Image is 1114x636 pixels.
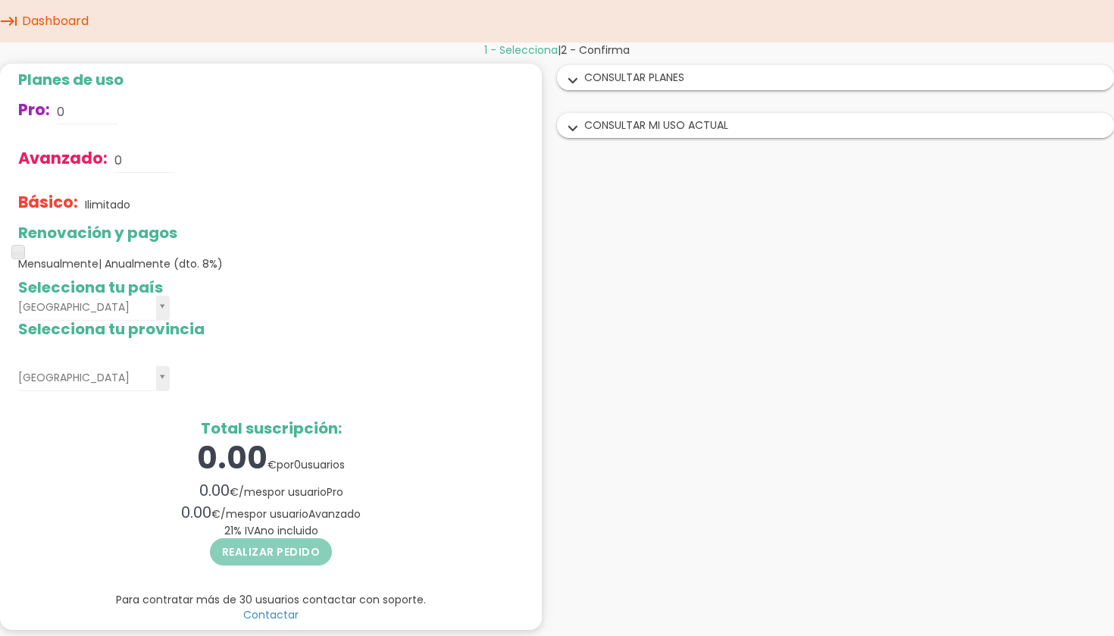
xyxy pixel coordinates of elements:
[18,366,170,391] a: [GEOGRAPHIC_DATA]
[85,197,130,212] p: Ilimitado
[243,607,299,622] a: Contactar
[230,484,239,500] span: €
[199,480,230,501] span: 0.00
[561,42,630,58] span: 2 - Confirma
[18,321,524,337] h2: Selecciona tu provincia
[18,71,524,88] h2: Planes de uso
[327,484,343,500] span: Pro
[18,437,524,480] div: por usuarios
[561,119,585,139] i: expand_more
[484,42,558,58] span: 1 - Selecciona
[18,224,524,241] h2: Renovación y pagos
[197,437,268,479] span: 0.00
[558,114,1113,137] div: CONSULTAR MI USO ACTUAL
[18,296,150,319] span: [GEOGRAPHIC_DATA]
[18,366,150,390] span: [GEOGRAPHIC_DATA]
[226,506,249,522] span: mes
[18,296,170,321] a: [GEOGRAPHIC_DATA]
[261,523,318,538] span: no incluido
[558,66,1113,89] div: CONSULTAR PLANES
[561,71,585,91] i: expand_more
[99,256,223,271] span: | Anualmente (dto. 8%)
[268,457,277,472] span: €
[18,420,524,437] h2: Total suscripción:
[244,484,268,500] span: mes
[18,480,524,502] div: / por usuario
[18,592,524,607] p: Para contratar más de 30 usuarios contactar con soporte.
[18,99,50,121] span: Pro:
[294,457,301,472] span: 0
[224,523,318,538] span: % IVA
[18,147,108,169] span: Avanzado:
[224,523,233,538] span: 21
[181,502,211,523] span: 0.00
[18,279,524,296] h2: Selecciona tu país
[18,191,78,213] span: Básico:
[18,502,524,524] div: / por usuario
[18,256,223,271] span: Mensualmente
[211,506,221,522] span: €
[308,506,361,522] span: Avanzado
